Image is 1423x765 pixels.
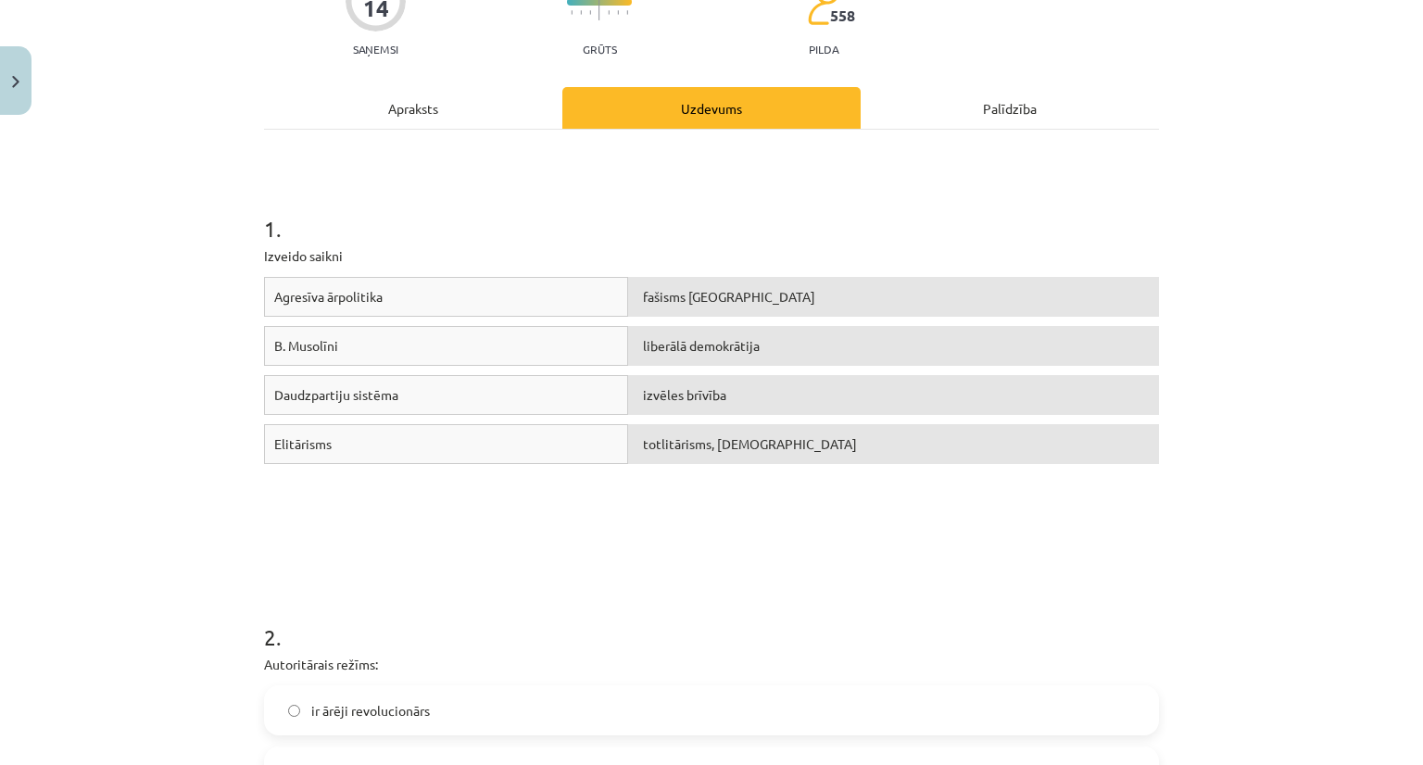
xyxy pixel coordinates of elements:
[809,43,838,56] p: pilda
[626,10,628,15] img: icon-short-line-57e1e144782c952c97e751825c79c345078a6d821885a25fce030b3d8c18986b.svg
[643,288,815,305] span: fašisms [GEOGRAPHIC_DATA]
[274,288,383,305] span: Agresīva ārpolitika
[830,7,855,24] span: 558
[264,246,1159,266] p: Izveido saikni
[264,592,1159,649] h1: 2 .
[562,87,861,129] div: Uzdevums
[643,386,726,403] span: izvēles brīvība
[274,386,398,403] span: Daudzpartiju sistēma
[643,435,857,452] span: totlitārisms, [DEMOGRAPHIC_DATA]
[264,87,562,129] div: Apraksts
[274,337,338,354] span: B. Musolīni
[571,10,573,15] img: icon-short-line-57e1e144782c952c97e751825c79c345078a6d821885a25fce030b3d8c18986b.svg
[346,43,406,56] p: Saņemsi
[617,10,619,15] img: icon-short-line-57e1e144782c952c97e751825c79c345078a6d821885a25fce030b3d8c18986b.svg
[274,435,332,452] span: Elitārisms
[311,701,430,721] span: ir ārēji revolucionārs
[12,76,19,88] img: icon-close-lesson-0947bae3869378f0d4975bcd49f059093ad1ed9edebbc8119c70593378902aed.svg
[583,43,617,56] p: Grūts
[264,183,1159,241] h1: 1 .
[608,10,610,15] img: icon-short-line-57e1e144782c952c97e751825c79c345078a6d821885a25fce030b3d8c18986b.svg
[580,10,582,15] img: icon-short-line-57e1e144782c952c97e751825c79c345078a6d821885a25fce030b3d8c18986b.svg
[264,655,1159,674] p: Autoritārais režīms:
[861,87,1159,129] div: Palīdzība
[643,337,760,354] span: liberālā demokrātija
[589,10,591,15] img: icon-short-line-57e1e144782c952c97e751825c79c345078a6d821885a25fce030b3d8c18986b.svg
[288,705,300,717] input: ir ārēji revolucionārs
